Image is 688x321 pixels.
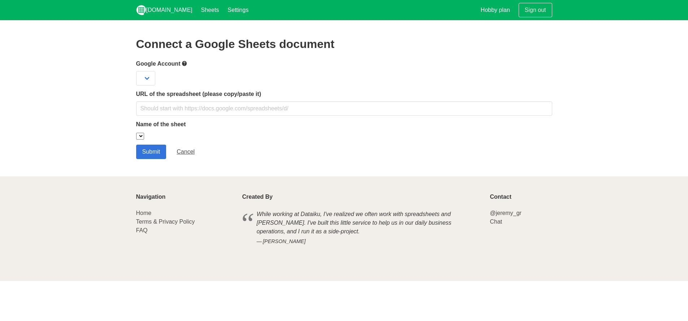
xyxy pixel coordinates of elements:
[242,209,481,247] blockquote: While working at Dataiku, I've realized we often work with spreadsheets and [PERSON_NAME]. I've b...
[136,101,552,116] input: Should start with https://docs.google.com/spreadsheets/d/
[136,90,552,98] label: URL of the spreadsheet (please copy/paste it)
[257,238,467,246] cite: [PERSON_NAME]
[136,5,146,15] img: logo_v2_white.png
[242,194,481,200] p: Created By
[136,120,552,129] label: Name of the sheet
[136,210,152,216] a: Home
[490,210,521,216] a: @jeremy_gr
[136,194,234,200] p: Navigation
[136,59,552,68] label: Google Account
[136,145,166,159] input: Submit
[136,219,195,225] a: Terms & Privacy Policy
[136,38,552,50] h2: Connect a Google Sheets document
[519,3,552,17] a: Sign out
[136,227,148,233] a: FAQ
[490,219,502,225] a: Chat
[170,145,201,159] a: Cancel
[490,194,552,200] p: Contact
